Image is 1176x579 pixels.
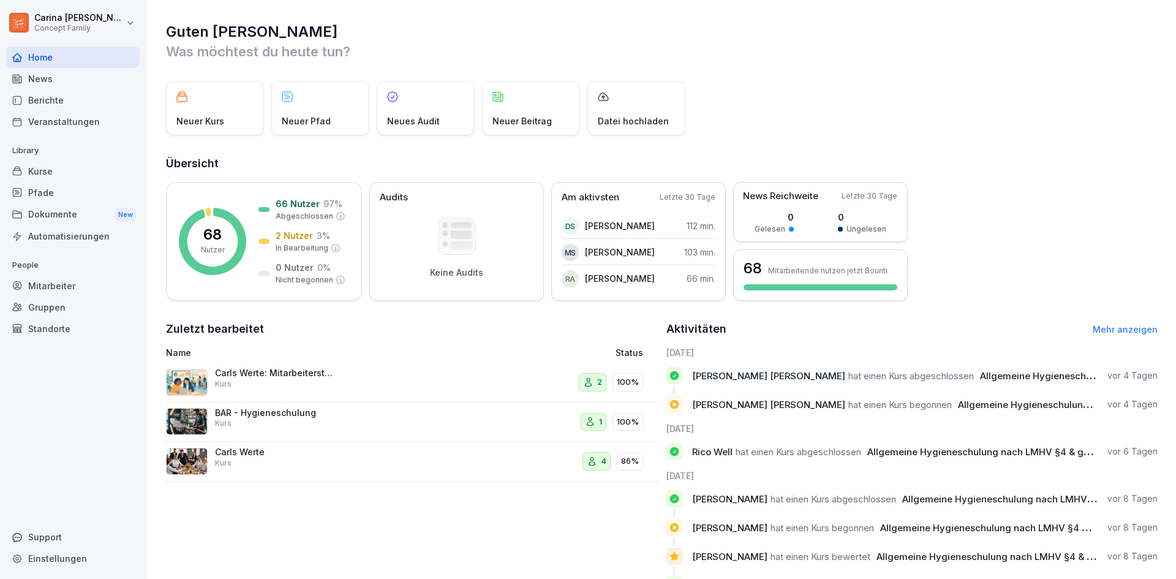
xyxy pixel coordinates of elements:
p: Kurs [215,458,232,469]
p: 0 Nutzer [276,261,314,274]
a: News [6,68,140,89]
div: Support [6,526,140,548]
a: Gruppen [6,297,140,318]
a: Berichte [6,89,140,111]
h2: Übersicht [166,155,1158,172]
p: Was möchtest du heute tun? [166,42,1158,61]
p: [PERSON_NAME] [585,219,655,232]
div: DS [562,218,579,235]
p: 100% [617,416,639,428]
div: New [115,208,136,222]
p: Neuer Kurs [176,115,224,127]
p: Am aktivsten [562,191,619,205]
p: 97 % [323,197,342,210]
p: 0 [838,211,886,224]
img: esgmg7jv8he64vtugq85wdm8.png [166,408,208,435]
a: Standorte [6,318,140,339]
p: 66 Nutzer [276,197,320,210]
p: vor 6 Tagen [1107,445,1158,458]
a: Mehr anzeigen [1093,324,1158,335]
a: Mitarbeiter [6,275,140,297]
span: Allgemeine Hygieneschulung nach LMHV §4 & gemäß §43 IFSG [880,522,1165,534]
p: 66 min. [687,272,715,285]
p: Carina [PERSON_NAME] [34,13,124,23]
p: Carls Werte [215,447,337,458]
p: Audits [380,191,408,205]
p: News Reichweite [743,189,818,203]
div: Automatisierungen [6,225,140,247]
span: [PERSON_NAME] [692,551,767,562]
h6: [DATE] [666,422,1158,435]
p: Ungelesen [846,224,886,235]
span: Allgemeine Hygieneschulung nach LMHV §4 & gemäß §43 IFSG [867,446,1152,458]
p: People [6,255,140,275]
p: 112 min. [687,219,715,232]
p: Datei hochladen [598,115,669,127]
h6: [DATE] [666,346,1158,359]
p: Kurs [215,379,232,390]
img: rbaairrqqhupghp12x7oyakn.png [166,448,208,475]
span: hat einen Kurs begonnen [771,522,874,534]
span: Rico Well [692,446,733,458]
p: Abgeschlossen [276,211,333,222]
span: hat einen Kurs abgeschlossen [771,493,896,505]
p: vor 4 Tagen [1107,398,1158,411]
p: Mitarbeitende nutzen jetzt Bounti [768,266,888,275]
p: 1 [599,416,602,428]
p: Name [166,346,474,359]
p: 4 [601,455,606,467]
p: Kurs [215,418,232,429]
p: Letzte 30 Tage [842,191,897,202]
a: Einstellungen [6,548,140,569]
p: 2 Nutzer [276,229,313,242]
p: Neues Audit [387,115,440,127]
a: Home [6,47,140,68]
h3: 68 [744,258,762,279]
p: Concept Family [34,24,124,32]
span: [PERSON_NAME] [PERSON_NAME] [692,370,845,382]
p: Nicht begonnen [276,274,333,286]
img: crzzj3aw757s79duwivw1i9c.png [166,369,208,396]
span: hat einen Kurs bewertet [771,551,870,562]
p: Library [6,141,140,161]
p: 0 [755,211,794,224]
p: 3 % [317,229,330,242]
span: [PERSON_NAME] [692,522,767,534]
h2: Aktivitäten [666,320,726,338]
a: BAR - HygieneschulungKurs1100% [166,403,658,442]
a: DokumenteNew [6,203,140,226]
div: Dokumente [6,203,140,226]
p: Neuer Beitrag [492,115,552,127]
p: 103 min. [684,246,715,259]
p: 68 [203,227,222,242]
a: Veranstaltungen [6,111,140,132]
div: MS [562,244,579,261]
a: Carls WerteKurs486% [166,442,658,482]
h2: Zuletzt bearbeitet [166,320,658,338]
p: vor 8 Tagen [1107,493,1158,505]
p: [PERSON_NAME] [585,246,655,259]
a: Carls Werte: Mitarbeiterstandards und ServicequalitätKurs2100% [166,363,658,403]
p: Nutzer [201,244,225,255]
span: hat einen Kurs abgeschlossen [736,446,861,458]
p: 86% [621,455,639,467]
p: [PERSON_NAME] [585,272,655,285]
p: 2 [597,376,602,388]
h6: [DATE] [666,469,1158,482]
span: hat einen Kurs abgeschlossen [848,370,974,382]
p: vor 8 Tagen [1107,550,1158,562]
p: Neuer Pfad [282,115,331,127]
p: Keine Audits [430,267,483,278]
div: RA [562,270,579,287]
p: In Bearbeitung [276,243,328,254]
span: [PERSON_NAME] [PERSON_NAME] [692,399,845,411]
span: [PERSON_NAME] [692,493,767,505]
a: Pfade [6,182,140,203]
